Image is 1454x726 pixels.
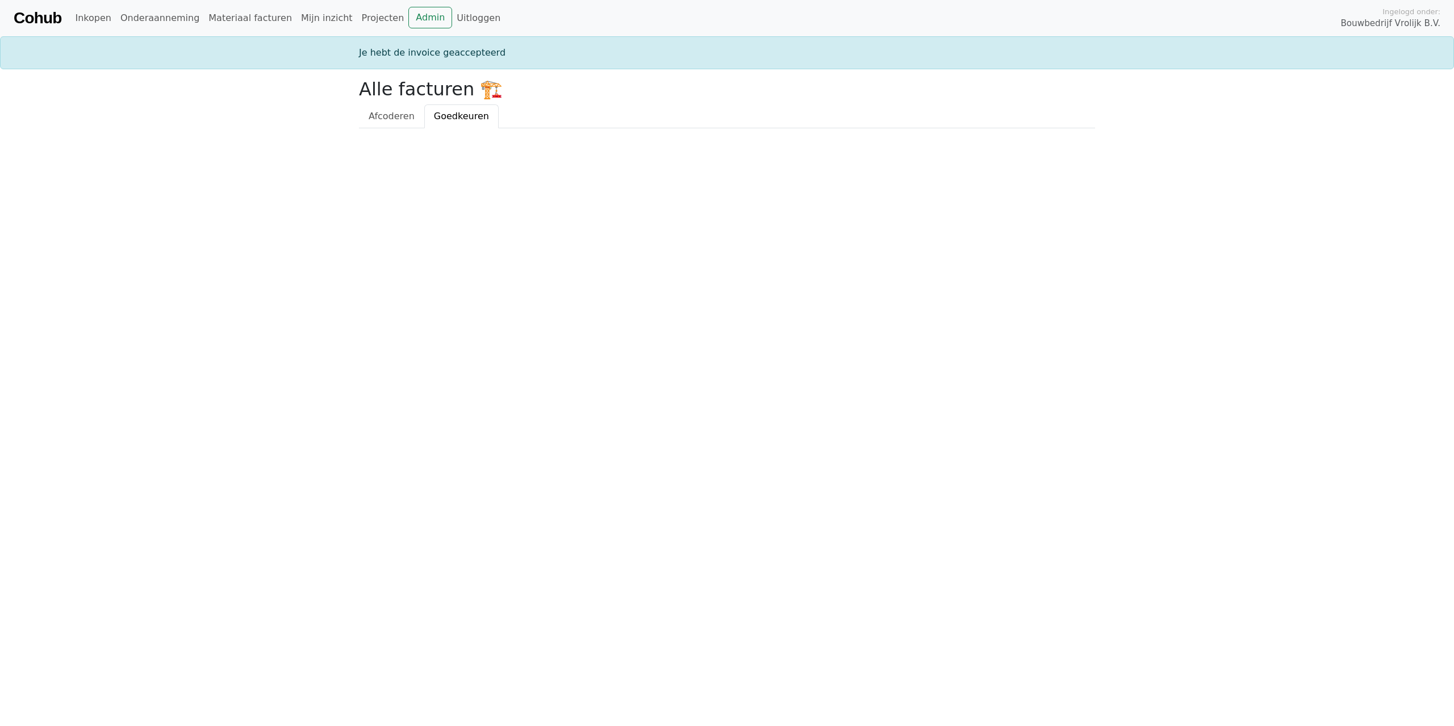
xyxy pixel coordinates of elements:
span: Bouwbedrijf Vrolijk B.V. [1340,17,1440,30]
a: Cohub [14,5,61,32]
a: Uitloggen [452,7,505,30]
span: Afcoderen [369,111,415,121]
a: Afcoderen [359,104,424,128]
span: Ingelogd onder: [1382,6,1440,17]
a: Onderaanneming [116,7,204,30]
a: Goedkeuren [424,104,499,128]
span: Goedkeuren [434,111,489,121]
a: Inkopen [70,7,115,30]
a: Projecten [357,7,409,30]
h2: Alle facturen 🏗️ [359,78,1095,100]
a: Mijn inzicht [296,7,357,30]
a: Admin [408,7,452,28]
a: Materiaal facturen [204,7,296,30]
div: Je hebt de invoice geaccepteerd [352,46,1102,60]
